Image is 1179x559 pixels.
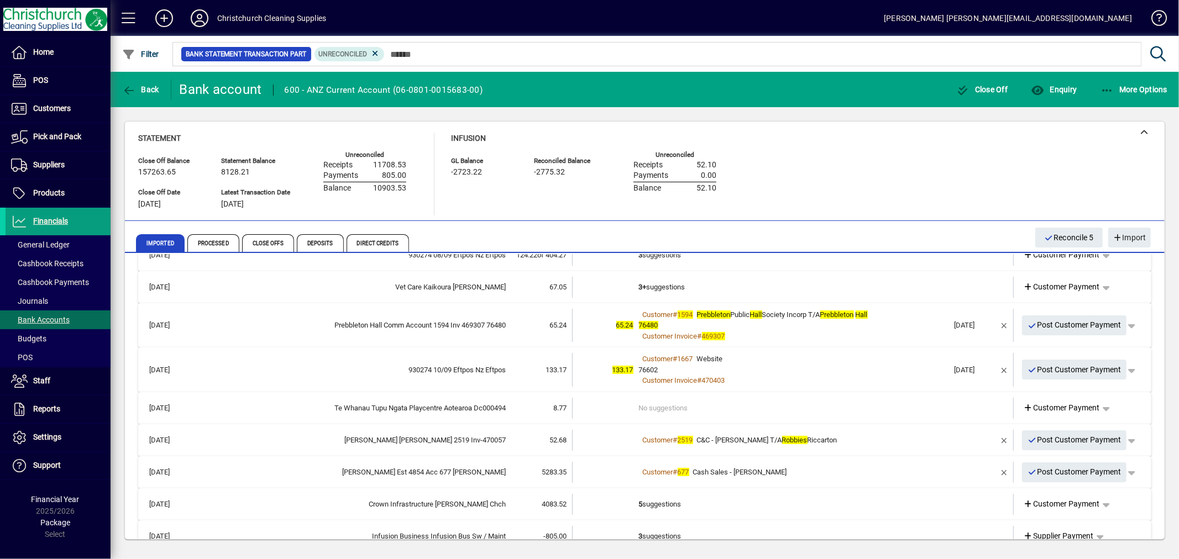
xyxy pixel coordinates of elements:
[702,376,725,384] span: 470403
[1019,526,1098,546] a: Supplier Payment
[1113,229,1146,247] span: Import
[673,310,678,319] span: #
[196,531,506,542] div: Infusion Business Infusion Bus Sw / Maint
[750,310,762,319] em: Hall
[656,151,694,159] label: Unreconciled
[696,184,716,193] span: 52.10
[138,271,1151,303] mat-expansion-panel-header: [DATE]Vet Care Kaikoura [PERSON_NAME]67.053+suggestionsCustomer Payment
[6,180,111,207] a: Products
[182,8,217,28] button: Profile
[1101,85,1168,94] span: More Options
[1022,462,1127,482] button: Post Customer Payment
[697,310,868,319] span: Public Society Incorp T/A
[995,431,1013,449] button: Remove
[6,273,111,292] a: Cashbook Payments
[639,283,647,291] b: 3+
[643,332,698,340] span: Customer Invoice
[196,467,506,478] div: Mills J J Est 4854 Acc 677 Jared Mills
[549,283,567,291] span: 67.05
[138,157,205,165] span: Close Off Balance
[1022,360,1127,379] button: Post Customer Payment
[537,251,567,259] span: of 404.27
[639,353,697,365] a: Customer#1667
[242,234,294,252] span: Close Offs
[196,435,506,446] div: Jacquesy Hold Robbies 2519 Inv-470057
[1028,463,1122,481] span: Post Customer Payment
[1024,498,1100,510] span: Customer Payment
[6,348,111,367] a: POS
[11,278,89,287] span: Cashbook Payments
[697,310,731,319] em: Prebbleton
[11,297,48,305] span: Journals
[633,171,668,180] span: Payments
[11,240,70,249] span: General Ledger
[6,95,111,123] a: Customers
[6,235,111,254] a: General Ledger
[1022,430,1127,450] button: Post Customer Payment
[639,500,643,508] b: 5
[382,171,406,180] span: 805.00
[297,234,344,252] span: Deposits
[643,468,673,476] span: Customer
[122,50,159,59] span: Filter
[673,355,678,363] span: #
[323,184,351,193] span: Balance
[33,188,65,197] span: Products
[6,292,111,310] a: Journals
[138,392,1151,424] mat-expansion-panel-header: [DATE]Te Whanau Tupu Ngata Playcentre Aotearoa Dc0004948.77No suggestionsCustomer Payment
[697,436,837,444] span: C&C - [PERSON_NAME] T/A Riccarton
[323,161,353,170] span: Receipts
[33,104,71,113] span: Customers
[138,456,1151,488] mat-expansion-panel-header: [DATE][PERSON_NAME] Est 4854 Acc 677 [PERSON_NAME]5283.35Customer#677Cash Sales - [PERSON_NAME]Po...
[6,395,111,423] a: Reports
[678,436,693,444] em: 2519
[451,168,482,177] span: -2723.22
[33,217,68,225] span: Financials
[1019,277,1104,297] a: Customer Payment
[11,259,83,268] span: Cashbook Receipts
[1022,315,1127,335] button: Post Customer Payment
[542,500,567,508] span: 4083.52
[144,309,196,342] td: [DATE]
[553,404,567,412] span: 8.77
[1028,361,1122,379] span: Post Customer Payment
[856,310,868,319] em: Hall
[616,321,633,329] span: 65.24
[782,436,808,444] em: Robbies
[11,353,33,362] span: POS
[285,81,483,99] div: 600 - ANZ Current Account (06-0801-0015683-00)
[138,424,1151,456] mat-expansion-panel-header: [DATE][PERSON_NAME] [PERSON_NAME] 2519 Inv-47005752.68Customer#2519C&C - [PERSON_NAME] T/ARobbies...
[678,468,689,476] em: 677
[111,80,171,99] app-page-header-button: Back
[6,367,111,395] a: Staff
[6,254,111,273] a: Cashbook Receipts
[673,468,678,476] span: #
[696,161,716,170] span: 52.10
[6,310,111,329] a: Bank Accounts
[138,520,1151,552] mat-expansion-panel-header: [DATE]Infusion Business Infusion Bus Sw / Maint-805.003suggestionsSupplier Payment
[6,151,111,179] a: Suppliers
[1019,398,1104,418] a: Customer Payment
[373,184,406,193] span: 10903.53
[6,452,111,479] a: Support
[196,320,506,331] div: Prebbleton Hall Comm Account 1594 Inv 469307 76480
[1143,2,1165,38] a: Knowledge Base
[221,168,250,177] span: 8128.21
[534,157,600,165] span: Reconciled Balance
[138,200,161,209] span: [DATE]
[673,436,678,444] span: #
[820,310,854,319] em: Prebbleton
[196,403,506,414] div: Te Whanau Tupu Ngata Playcentre Aotearoa Dc000494
[1019,494,1104,514] a: Customer Payment
[144,462,196,483] td: [DATE]
[639,526,949,547] td: suggestions
[1035,228,1103,247] button: Reconcile 5
[955,320,995,331] div: [DATE]
[33,160,65,169] span: Suppliers
[187,234,239,252] span: Processed
[11,334,46,343] span: Budgets
[144,494,196,515] td: [DATE]
[534,168,565,177] span: -2775.32
[180,81,262,98] div: Bank account
[701,171,716,180] span: 0.00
